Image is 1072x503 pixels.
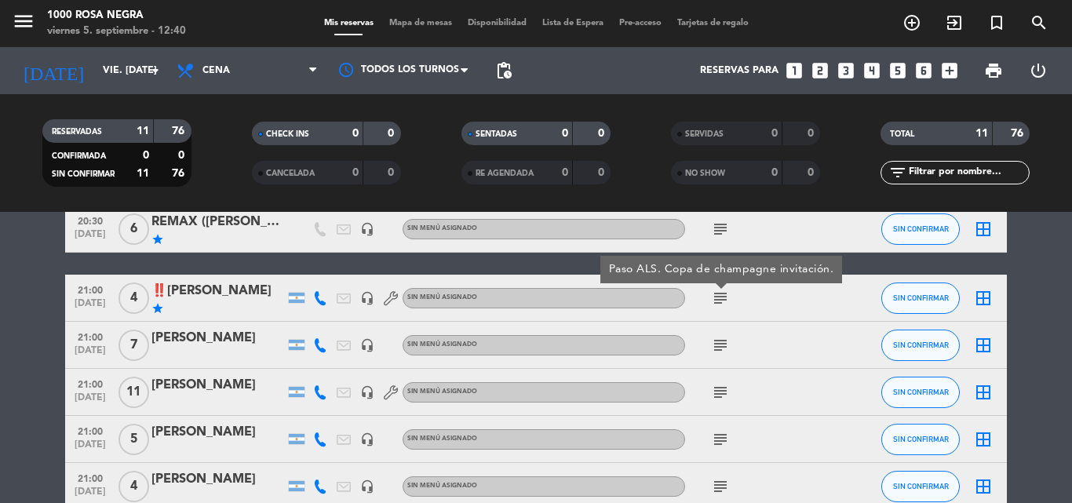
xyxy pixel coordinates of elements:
i: headset_mic [360,291,374,305]
span: CANCELADA [266,169,315,177]
span: Lista de Espera [534,19,611,27]
span: SIN CONFIRMAR [893,224,949,233]
i: border_all [974,289,993,308]
strong: 11 [975,128,988,139]
i: headset_mic [360,222,374,236]
div: LOG OUT [1015,47,1060,94]
i: exit_to_app [945,13,964,32]
i: border_all [974,383,993,402]
strong: 76 [1011,128,1026,139]
div: Paso ALS. Copa de champagne invitación. [609,261,834,278]
div: REMAX ([PERSON_NAME]) [151,212,285,232]
i: power_settings_new [1029,61,1048,80]
strong: 76 [172,168,188,179]
i: border_all [974,336,993,355]
i: border_all [974,430,993,449]
span: Sin menú asignado [407,225,477,231]
span: 21:00 [71,374,110,392]
strong: 0 [562,167,568,178]
strong: 0 [808,128,817,139]
span: Mapa de mesas [381,19,460,27]
span: RE AGENDADA [476,169,534,177]
strong: 11 [137,168,149,179]
span: Mis reservas [316,19,381,27]
button: SIN CONFIRMAR [881,330,960,361]
i: looks_5 [888,60,908,81]
span: 20:30 [71,211,110,229]
span: SERVIDAS [685,130,724,138]
div: [PERSON_NAME] [151,375,285,395]
span: [DATE] [71,298,110,316]
span: SIN CONFIRMAR [52,170,115,178]
i: subject [711,477,730,496]
span: Sin menú asignado [407,294,477,301]
span: pending_actions [494,61,513,80]
span: [DATE] [71,439,110,457]
button: SIN CONFIRMAR [881,424,960,455]
span: SIN CONFIRMAR [893,482,949,490]
strong: 11 [137,126,149,137]
i: filter_list [888,163,907,182]
span: SENTADAS [476,130,517,138]
i: subject [711,336,730,355]
button: SIN CONFIRMAR [881,377,960,408]
button: menu [12,9,35,38]
span: 11 [119,377,149,408]
span: SIN CONFIRMAR [893,435,949,443]
i: looks_6 [913,60,934,81]
span: 5 [119,424,149,455]
span: SIN CONFIRMAR [893,293,949,302]
span: 21:00 [71,421,110,439]
span: NO SHOW [685,169,725,177]
strong: 0 [598,128,607,139]
i: star [151,302,164,315]
span: CHECK INS [266,130,309,138]
span: CONFIRMADA [52,152,106,160]
i: search [1030,13,1048,32]
i: menu [12,9,35,33]
i: arrow_drop_down [146,61,165,80]
span: Sin menú asignado [407,436,477,442]
div: [PERSON_NAME] [151,469,285,490]
strong: 0 [598,167,607,178]
div: [PERSON_NAME] [151,422,285,443]
i: headset_mic [360,479,374,494]
span: Pre-acceso [611,19,669,27]
i: border_all [974,477,993,496]
i: looks_4 [862,60,882,81]
i: headset_mic [360,432,374,447]
i: turned_in_not [987,13,1006,32]
i: border_all [974,220,993,239]
strong: 0 [352,128,359,139]
div: ‼️[PERSON_NAME] [151,281,285,301]
button: SIN CONFIRMAR [881,282,960,314]
i: [DATE] [12,53,95,88]
span: 21:00 [71,280,110,298]
span: 6 [119,213,149,245]
strong: 0 [808,167,817,178]
span: Disponibilidad [460,19,534,27]
span: 7 [119,330,149,361]
i: subject [711,430,730,449]
span: 21:00 [71,327,110,345]
i: looks_one [784,60,804,81]
strong: 0 [352,167,359,178]
span: Reservas para [700,65,778,76]
i: subject [711,383,730,402]
span: Sin menú asignado [407,483,477,489]
span: 21:00 [71,468,110,487]
div: 1000 Rosa Negra [47,8,186,24]
strong: 0 [562,128,568,139]
strong: 0 [771,167,778,178]
i: star [151,233,164,246]
strong: 0 [388,128,397,139]
i: subject [711,220,730,239]
span: Sin menú asignado [407,388,477,395]
strong: 76 [172,126,188,137]
i: headset_mic [360,338,374,352]
span: Tarjetas de regalo [669,19,757,27]
span: Cena [202,65,230,76]
i: add_circle_outline [902,13,921,32]
span: [DATE] [71,345,110,363]
span: 4 [119,471,149,502]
